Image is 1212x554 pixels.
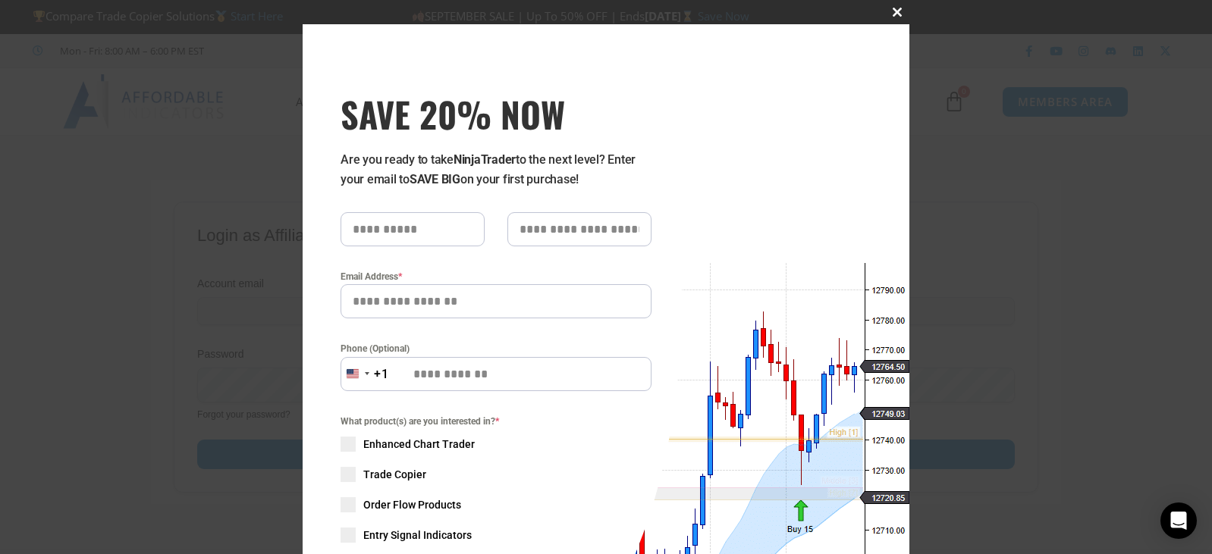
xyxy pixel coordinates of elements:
div: Open Intercom Messenger [1160,502,1197,539]
strong: SAVE BIG [410,172,460,186]
label: Email Address [341,269,652,284]
span: Enhanced Chart Trader [363,437,475,452]
label: Phone (Optional) [341,341,652,356]
strong: NinjaTrader [454,152,516,167]
span: Trade Copier [363,467,426,482]
div: +1 [374,365,389,384]
label: Entry Signal Indicators [341,527,652,543]
label: Enhanced Chart Trader [341,437,652,452]
span: SAVE 20% NOW [341,92,652,135]
button: Selected country [341,357,389,391]
span: What product(s) are you interested in? [341,414,652,429]
label: Order Flow Products [341,497,652,512]
span: Order Flow Products [363,497,461,512]
label: Trade Copier [341,467,652,482]
span: Entry Signal Indicators [363,527,472,543]
p: Are you ready to take to the next level? Enter your email to on your first purchase! [341,150,652,189]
